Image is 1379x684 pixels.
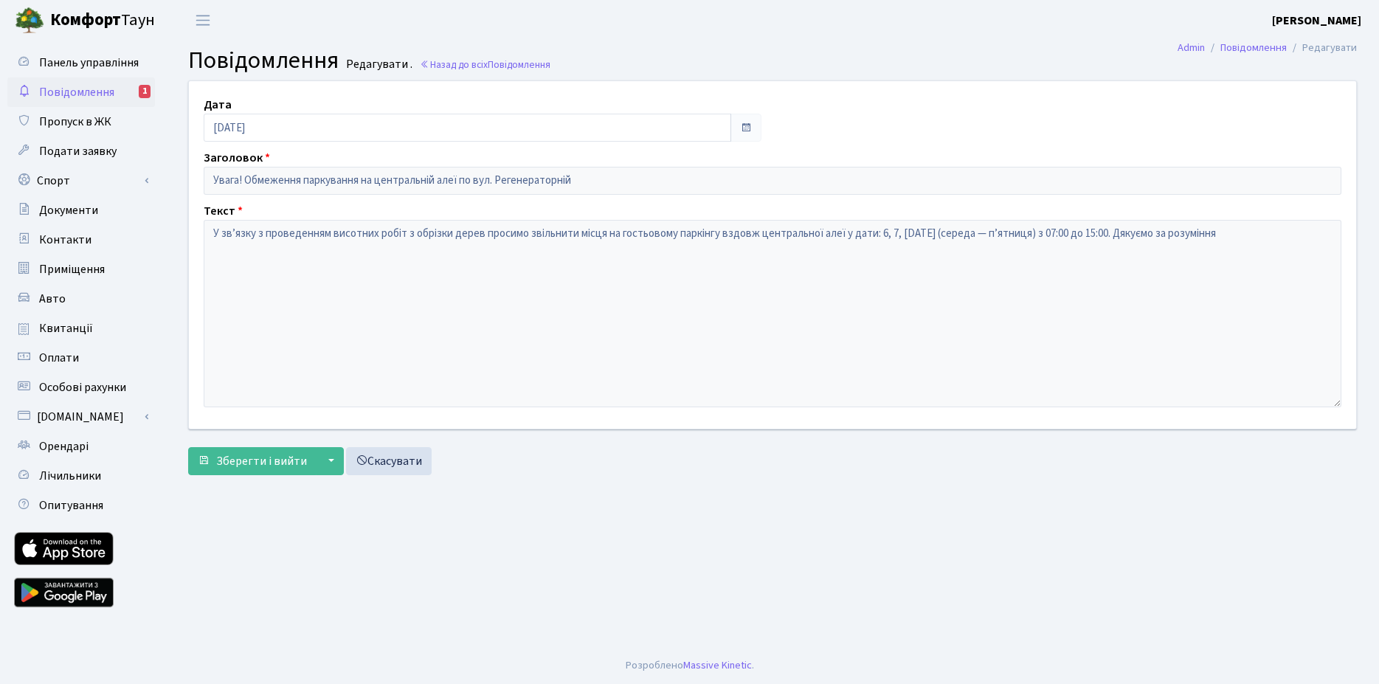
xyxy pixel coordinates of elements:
[1178,40,1205,55] a: Admin
[1155,32,1379,63] nav: breadcrumb
[7,225,155,255] a: Контакти
[39,202,98,218] span: Документи
[7,255,155,284] a: Приміщення
[139,85,151,98] div: 1
[343,58,412,72] small: Редагувати .
[39,350,79,366] span: Оплати
[488,58,550,72] span: Повідомлення
[7,343,155,373] a: Оплати
[39,497,103,514] span: Опитування
[1220,40,1287,55] a: Повідомлення
[188,44,339,77] span: Повідомлення
[346,447,432,475] a: Скасувати
[204,149,270,167] label: Заголовок
[1272,12,1361,30] a: [PERSON_NAME]
[15,6,44,35] img: logo.png
[626,657,754,674] div: Розроблено .
[7,373,155,402] a: Особові рахунки
[39,55,139,71] span: Панель управління
[7,77,155,107] a: Повідомлення1
[39,114,111,130] span: Пропуск в ЖК
[39,143,117,159] span: Подати заявку
[184,8,221,32] button: Переключити навігацію
[50,8,121,32] b: Комфорт
[39,320,93,336] span: Квитанції
[39,261,105,277] span: Приміщення
[7,196,155,225] a: Документи
[7,432,155,461] a: Орендарі
[39,468,101,484] span: Лічильники
[7,48,155,77] a: Панель управління
[7,491,155,520] a: Опитування
[7,402,155,432] a: [DOMAIN_NAME]
[7,107,155,137] a: Пропуск в ЖК
[39,232,91,248] span: Контакти
[7,166,155,196] a: Спорт
[7,314,155,343] a: Квитанції
[50,8,155,33] span: Таун
[7,137,155,166] a: Подати заявку
[39,379,126,395] span: Особові рахунки
[188,447,317,475] button: Зберегти і вийти
[420,58,550,72] a: Назад до всіхПовідомлення
[7,284,155,314] a: Авто
[683,657,752,673] a: Massive Kinetic
[7,461,155,491] a: Лічильники
[216,453,307,469] span: Зберегти і вийти
[204,220,1341,407] textarea: У звʼязку з проведенням висотних робіт з обрізки дерев просимо звільнити місця на гостьовому парк...
[204,202,243,220] label: Текст
[39,291,66,307] span: Авто
[1272,13,1361,29] b: [PERSON_NAME]
[1287,40,1357,56] li: Редагувати
[39,438,89,455] span: Орендарі
[39,84,114,100] span: Повідомлення
[204,96,232,114] label: Дата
